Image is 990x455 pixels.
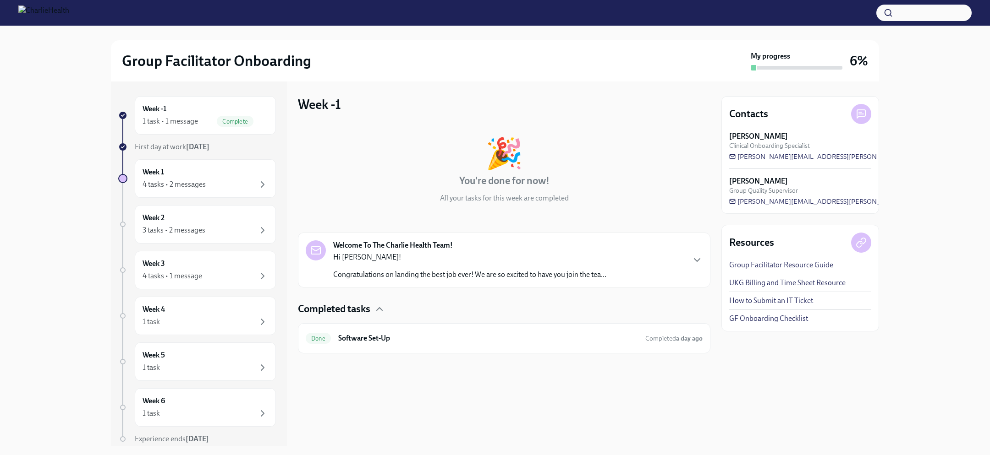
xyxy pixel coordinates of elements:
[729,314,808,324] a: GF Onboarding Checklist
[118,388,276,427] a: Week 61 task
[118,297,276,335] a: Week 41 task
[143,271,202,281] div: 4 tasks • 1 message
[118,96,276,135] a: Week -11 task • 1 messageComplete
[143,179,206,190] div: 4 tasks • 2 messages
[143,116,198,126] div: 1 task • 1 message
[298,302,370,316] h4: Completed tasks
[143,350,165,360] h6: Week 5
[729,152,958,161] a: [PERSON_NAME][EMAIL_ADDRESS][PERSON_NAME][DOMAIN_NAME]
[118,251,276,289] a: Week 34 tasks • 1 message
[306,331,703,346] a: DoneSoftware Set-UpCompleteda day ago
[729,186,798,195] span: Group Quality Supervisor
[306,335,331,342] span: Done
[333,270,606,280] p: Congratulations on landing the best job ever! We are so excited to have you join the tea...
[729,141,810,150] span: Clinical Onboarding Specialist
[143,259,165,269] h6: Week 3
[135,142,209,151] span: First day at work
[143,396,165,406] h6: Week 6
[459,174,550,188] h4: You're done for now!
[729,131,788,141] strong: [PERSON_NAME]
[676,335,703,342] strong: a day ago
[18,5,69,20] img: CharlieHealth
[298,96,341,113] h3: Week -1
[118,342,276,381] a: Week 51 task
[729,176,788,186] strong: [PERSON_NAME]
[118,142,276,152] a: First day at work[DATE]
[143,408,160,418] div: 1 task
[729,260,833,270] a: Group Facilitator Resource Guide
[645,335,703,342] span: Completed
[645,334,703,343] span: August 11th, 2025 09:01
[143,225,205,235] div: 3 tasks • 2 messages
[186,142,209,151] strong: [DATE]
[729,107,768,121] h4: Contacts
[729,236,774,249] h4: Resources
[118,205,276,244] a: Week 23 tasks • 2 messages
[122,52,311,70] h2: Group Facilitator Onboarding
[485,138,523,168] div: 🎉
[143,167,164,177] h6: Week 1
[729,296,813,306] a: How to Submit an IT Ticket
[143,104,166,114] h6: Week -1
[143,317,160,327] div: 1 task
[333,252,606,262] p: Hi [PERSON_NAME]!
[729,278,846,288] a: UKG Billing and Time Sheet Resource
[729,197,958,206] a: [PERSON_NAME][EMAIL_ADDRESS][PERSON_NAME][DOMAIN_NAME]
[338,333,638,343] h6: Software Set-Up
[298,302,710,316] div: Completed tasks
[135,434,209,443] span: Experience ends
[850,53,868,69] h3: 6%
[143,213,165,223] h6: Week 2
[217,118,253,125] span: Complete
[333,240,453,250] strong: Welcome To The Charlie Health Team!
[186,434,209,443] strong: [DATE]
[751,51,790,61] strong: My progress
[118,159,276,198] a: Week 14 tasks • 2 messages
[143,363,160,373] div: 1 task
[440,193,569,203] p: All your tasks for this week are completed
[143,304,165,314] h6: Week 4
